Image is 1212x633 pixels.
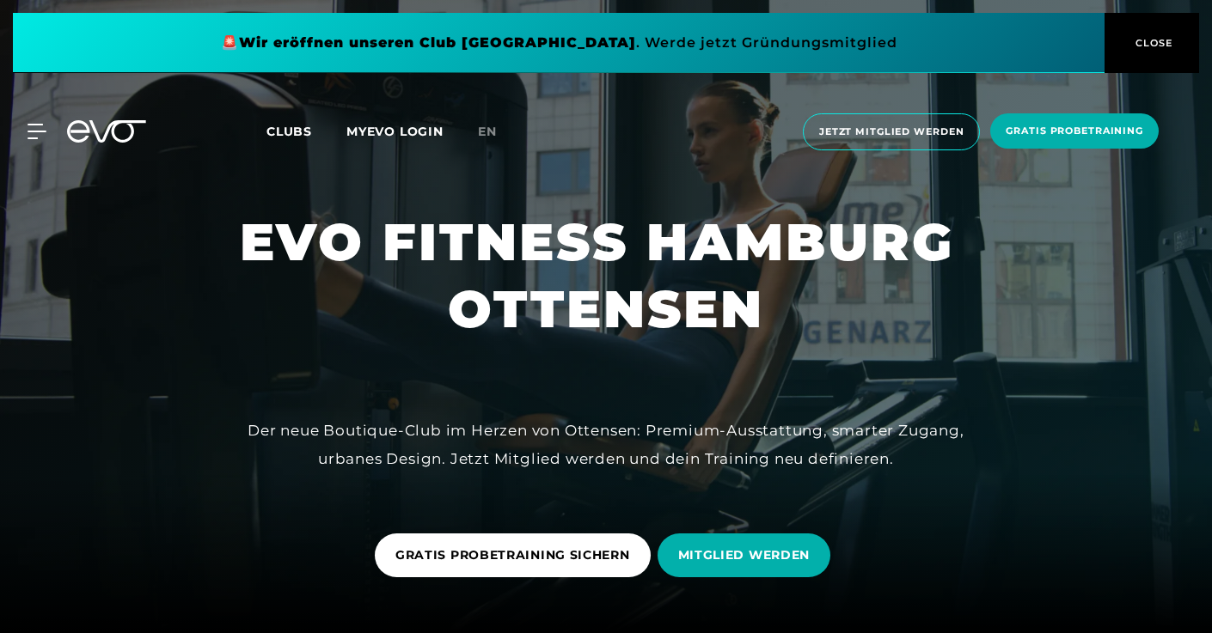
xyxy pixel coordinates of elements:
[240,209,972,343] h1: EVO FITNESS HAMBURG OTTENSEN
[1131,35,1173,51] span: CLOSE
[678,546,811,564] span: MITGLIED WERDEN
[346,124,444,139] a: MYEVO LOGIN
[985,113,1164,150] a: Gratis Probetraining
[266,123,346,139] a: Clubs
[375,520,658,590] a: GRATIS PROBETRAINING SICHERN
[1006,124,1143,138] span: Gratis Probetraining
[798,113,985,150] a: Jetzt Mitglied werden
[658,520,838,590] a: MITGLIED WERDEN
[219,417,993,472] div: Der neue Boutique-Club im Herzen von Ottensen: Premium-Ausstattung, smarter Zugang, urbanes Desig...
[1105,13,1199,73] button: CLOSE
[819,125,964,139] span: Jetzt Mitglied werden
[395,546,630,564] span: GRATIS PROBETRAINING SICHERN
[478,122,517,142] a: en
[478,124,497,139] span: en
[266,124,312,139] span: Clubs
